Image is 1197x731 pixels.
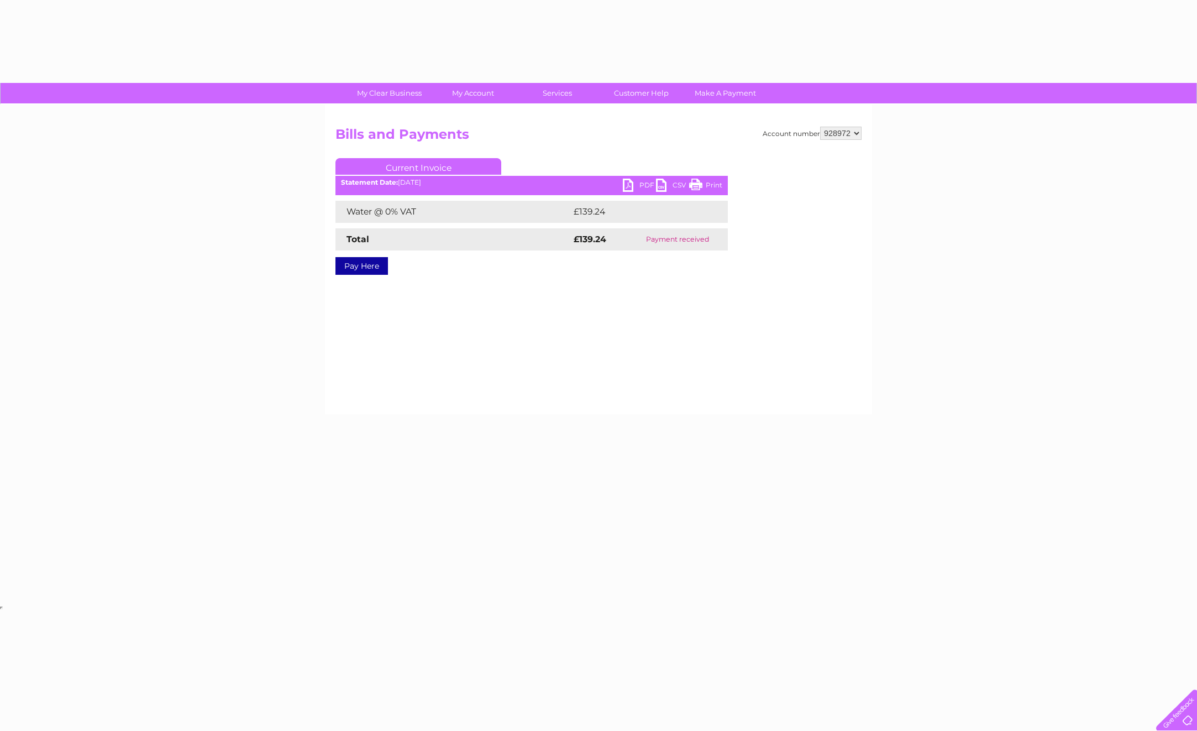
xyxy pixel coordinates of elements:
[347,234,369,244] strong: Total
[335,158,501,175] a: Current Invoice
[335,201,571,223] td: Water @ 0% VAT
[627,228,728,250] td: Payment received
[512,83,603,103] a: Services
[574,234,606,244] strong: £139.24
[763,127,862,140] div: Account number
[596,83,687,103] a: Customer Help
[689,179,722,195] a: Print
[335,257,388,275] a: Pay Here
[341,178,398,186] b: Statement Date:
[428,83,519,103] a: My Account
[623,179,656,195] a: PDF
[344,83,435,103] a: My Clear Business
[571,201,707,223] td: £139.24
[335,179,728,186] div: [DATE]
[680,83,771,103] a: Make A Payment
[335,127,862,148] h2: Bills and Payments
[656,179,689,195] a: CSV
